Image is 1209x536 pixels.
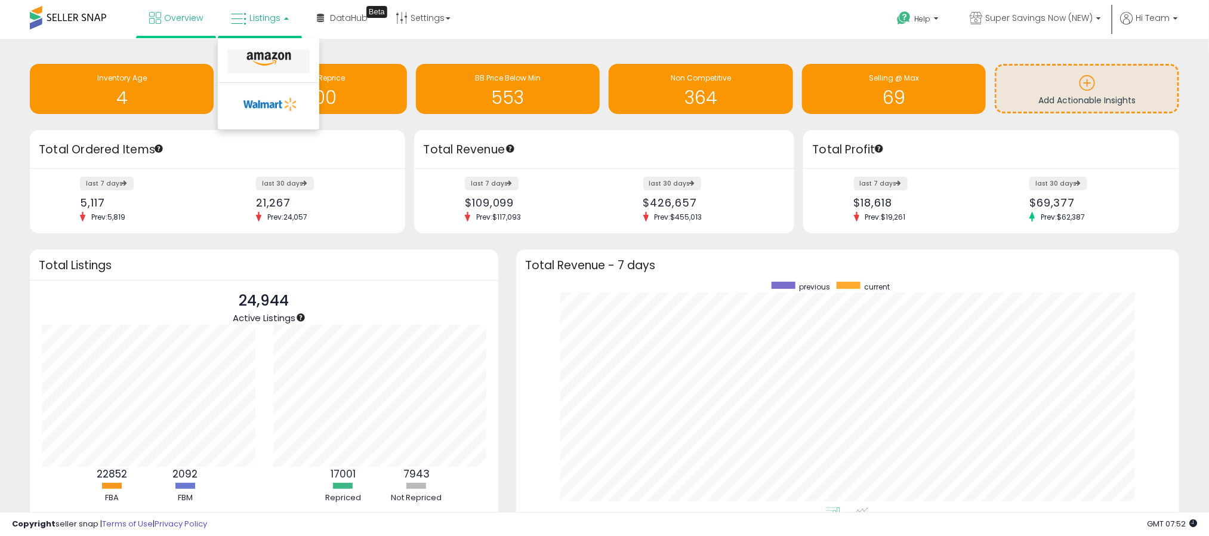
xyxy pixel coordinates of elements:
strong: Copyright [12,518,55,529]
span: Non Competitive [671,73,731,83]
div: $426,657 [643,196,774,209]
div: Tooltip anchor [366,6,387,18]
span: Super Savings Now (NEW) [985,12,1093,24]
span: previous [800,282,831,292]
div: Tooltip anchor [505,143,516,154]
h1: 553 [422,88,594,107]
b: 17001 [331,467,356,481]
h3: Total Listings [39,261,489,270]
span: Selling @ Max [869,73,919,83]
span: Inventory Age [97,73,147,83]
div: $69,377 [1029,196,1158,209]
a: Add Actionable Insights [997,66,1177,112]
span: Active Listings [233,312,295,324]
span: 2025-08-11 07:52 GMT [1147,518,1197,529]
h3: Total Revenue [423,141,785,158]
div: $18,618 [854,196,983,209]
h1: 4 [36,88,208,107]
label: last 7 days [465,177,519,190]
a: Terms of Use [102,518,153,529]
div: Repriced [307,492,379,504]
div: FBM [149,492,221,504]
a: Selling @ Max 69 [802,64,986,114]
div: Tooltip anchor [295,312,306,323]
span: Prev: 24,057 [261,212,313,222]
span: DataHub [330,12,368,24]
h3: Total Revenue - 7 days [525,261,1170,270]
div: seller snap | | [12,519,207,530]
label: last 7 days [80,177,134,190]
span: Hi Team [1136,12,1170,24]
a: Non Competitive 364 [609,64,792,114]
h3: Total Profit [812,141,1170,158]
div: 21,267 [256,196,385,209]
a: Help [887,2,951,39]
h1: 364 [615,88,787,107]
span: Prev: $62,387 [1035,212,1091,222]
b: 2092 [172,467,198,481]
span: BB Price Below Min [475,73,541,83]
span: Prev: $19,261 [859,212,912,222]
label: last 30 days [256,177,314,190]
span: Listings [249,12,280,24]
span: Overview [164,12,203,24]
b: 7943 [403,467,430,481]
div: $109,099 [465,196,596,209]
span: Prev: $117,093 [470,212,527,222]
div: 5,117 [80,196,209,209]
a: Privacy Policy [155,518,207,529]
b: 22852 [97,467,127,481]
a: BB Price Below Min 553 [416,64,600,114]
div: Tooltip anchor [153,143,164,154]
h3: Total Ordered Items [39,141,396,158]
a: Inventory Age 4 [30,64,214,114]
span: Add Actionable Insights [1038,94,1136,106]
span: current [865,282,890,292]
label: last 30 days [1029,177,1087,190]
div: Tooltip anchor [874,143,884,154]
span: Help [914,14,930,24]
i: Get Help [896,11,911,26]
div: Not Repriced [381,492,452,504]
p: 24,944 [233,289,295,312]
label: last 7 days [854,177,908,190]
h1: 69 [808,88,980,107]
div: FBA [76,492,147,504]
a: Hi Team [1120,12,1178,39]
span: Prev: $455,013 [649,212,708,222]
label: last 30 days [643,177,701,190]
span: Prev: 5,819 [85,212,131,222]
